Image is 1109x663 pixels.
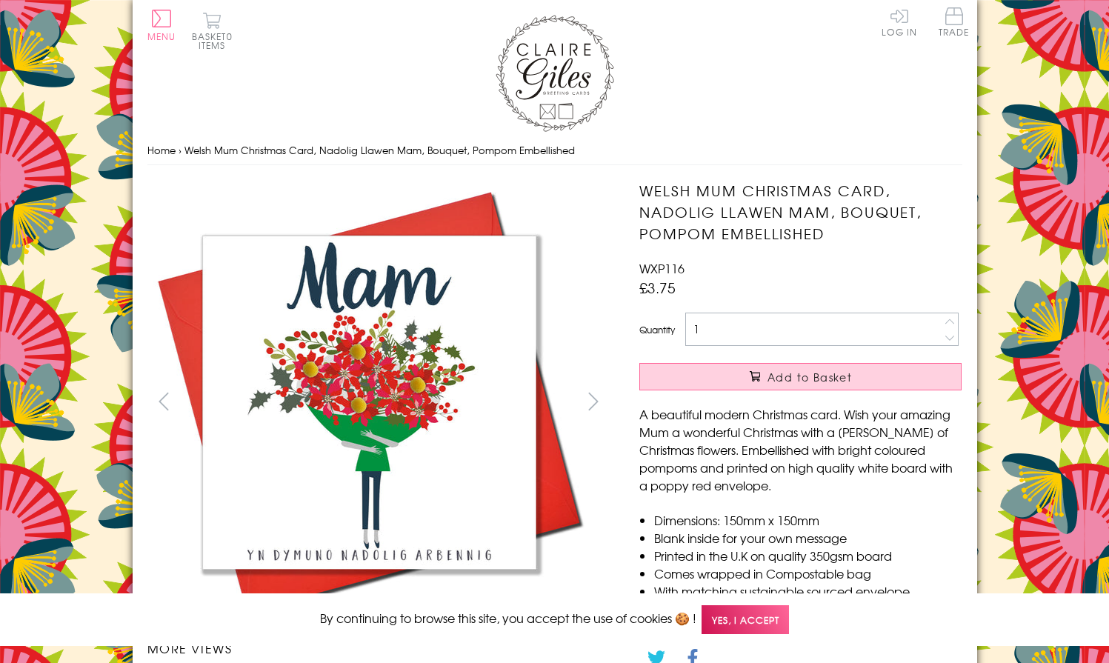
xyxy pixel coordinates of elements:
a: Trade [939,7,970,39]
button: prev [147,384,181,418]
h1: Welsh Mum Christmas Card, Nadolig Llawen Mam, Bouquet, Pompom Embellished [639,180,962,244]
button: Basket0 items [192,12,233,50]
li: Dimensions: 150mm x 150mm [654,511,962,529]
span: 0 items [199,30,233,52]
label: Quantity [639,323,675,336]
span: Add to Basket [767,370,852,384]
span: Welsh Mum Christmas Card, Nadolig Llawen Mam, Bouquet, Pompom Embellished [184,143,575,157]
img: Claire Giles Greetings Cards [496,15,614,132]
img: Welsh Mum Christmas Card, Nadolig Llawen Mam, Bouquet, Pompom Embellished [610,180,1054,536]
span: WXP116 [639,259,685,277]
button: next [576,384,610,418]
a: Home [147,143,176,157]
a: Log In [882,7,917,36]
nav: breadcrumbs [147,136,962,166]
button: Menu [147,10,176,41]
li: With matching sustainable sourced envelope [654,582,962,600]
span: Yes, I accept [702,605,789,634]
span: Menu [147,30,176,43]
img: Welsh Mum Christmas Card, Nadolig Llawen Mam, Bouquet, Pompom Embellished [147,180,591,624]
span: Trade [939,7,970,36]
li: Comes wrapped in Compostable bag [654,564,962,582]
span: › [179,143,181,157]
button: Add to Basket [639,363,962,390]
h3: More views [147,639,610,657]
p: A beautiful modern Christmas card. Wish your amazing Mum a wonderful Christmas with a [PERSON_NAM... [639,405,962,494]
li: Blank inside for your own message [654,529,962,547]
li: Printed in the U.K on quality 350gsm board [654,547,962,564]
span: £3.75 [639,277,676,298]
